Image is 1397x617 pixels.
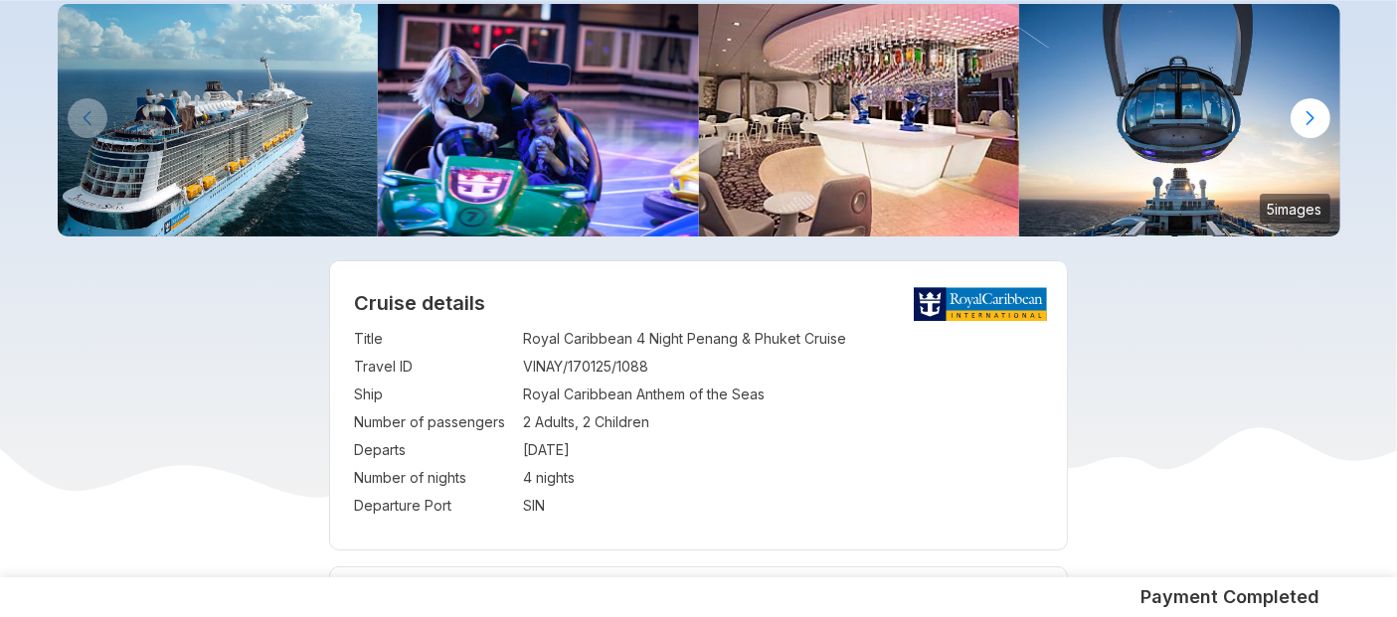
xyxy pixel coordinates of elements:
td: Number of nights [354,464,513,492]
td: 4 nights [523,464,1043,492]
td: Departs [354,436,513,464]
td: : [513,408,523,436]
img: quantum-of-the-seas-north-star-sunset-sea-day.jpg [1019,4,1340,236]
td: Title [354,325,513,353]
td: Ship [354,381,513,408]
td: : [513,464,523,492]
td: SIN [523,492,1043,520]
td: VINAY/170125/1088 [523,353,1043,381]
img: bionic-bar-lounge-area-wide-angle-technology.JPG [699,4,1020,236]
td: : [513,492,523,520]
td: Royal Caribbean Anthem of the Seas [523,381,1043,408]
td: : [513,381,523,408]
img: anthem-of-the-seas-aerial-stern-sailing.jpg [58,4,379,236]
h2: Cruise details [354,291,1043,315]
td: Departure Port [354,492,513,520]
td: : [513,436,523,464]
img: bumper-cars-woman-boy-activity.jpg [378,4,699,236]
td: Number of passengers [354,408,513,436]
td: 2 Adults, 2 Children [523,408,1043,436]
td: Royal Caribbean 4 Night Penang & Phuket Cruise [523,325,1043,353]
td: : [513,353,523,381]
h5: Payment Completed [1141,585,1320,609]
small: 5 images [1260,194,1330,224]
td: [DATE] [523,436,1043,464]
td: Travel ID [354,353,513,381]
td: : [513,325,523,353]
